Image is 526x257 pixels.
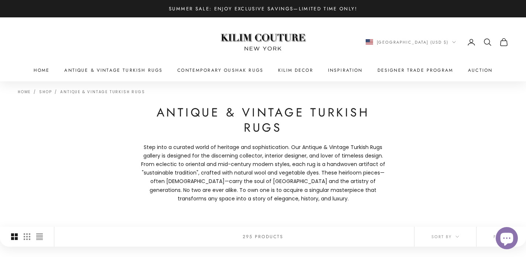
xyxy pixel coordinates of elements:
[24,227,30,247] button: Switch to smaller product images
[414,227,476,247] button: Sort by
[278,67,313,74] summary: Kilim Decor
[328,67,363,74] a: Inspiration
[377,39,449,45] span: [GEOGRAPHIC_DATA] (USD $)
[39,89,52,95] a: Shop
[137,143,389,203] p: Step into a curated world of heritage and sophistication. Our Antique & Vintage Turkish Rugs gall...
[18,89,31,95] a: Home
[468,67,492,74] a: Auction
[64,67,163,74] a: Antique & Vintage Turkish Rugs
[11,227,18,247] button: Switch to larger product images
[366,38,509,47] nav: Secondary navigation
[18,89,145,94] nav: Breadcrumb
[431,233,459,240] span: Sort by
[177,67,263,74] a: Contemporary Oushak Rugs
[366,39,456,45] button: Change country or currency
[366,39,373,45] img: United States
[34,67,50,74] a: Home
[137,105,389,136] h1: Antique & Vintage Turkish Rugs
[243,233,284,240] p: 295 products
[169,5,357,13] p: Summer Sale: Enjoy Exclusive Savings—Limited Time Only!
[36,227,43,247] button: Switch to compact product images
[493,227,520,251] inbox-online-store-chat: Shopify online store chat
[378,67,454,74] a: Designer Trade Program
[18,67,508,74] nav: Primary navigation
[477,227,526,247] button: Filter
[217,25,309,60] img: Logo of Kilim Couture New York
[60,89,145,95] a: Antique & Vintage Turkish Rugs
